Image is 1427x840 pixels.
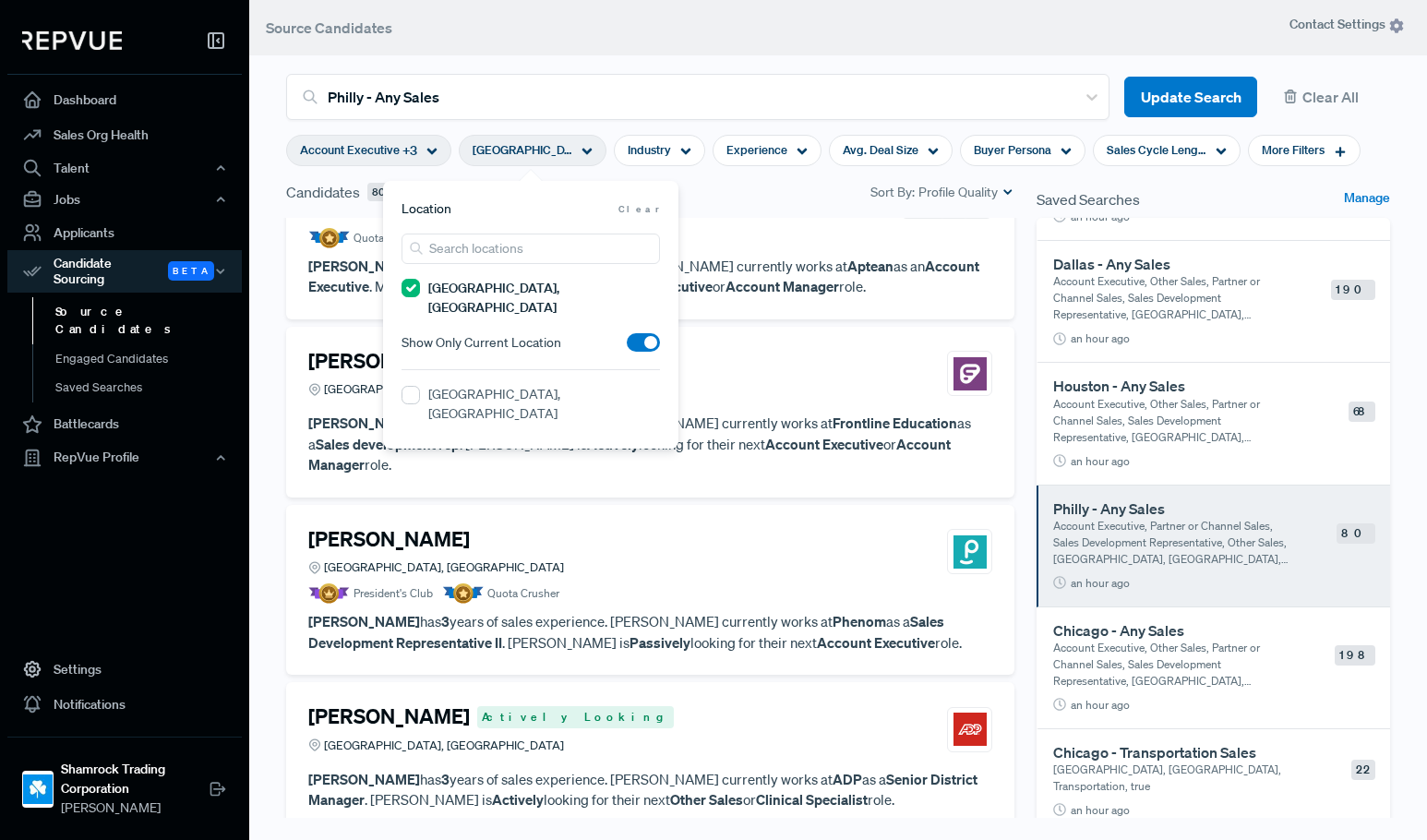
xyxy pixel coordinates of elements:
a: Applicants [7,215,242,250]
button: Talent [7,152,242,184]
span: Show Only Current Location [402,333,561,353]
button: Candidate Sourcing Beta [7,250,242,293]
span: Clear [618,202,660,216]
label: [GEOGRAPHIC_DATA], [GEOGRAPHIC_DATA] [428,385,660,424]
a: Dashboard [7,82,242,117]
input: Search locations [402,234,660,264]
a: Saved Searches [32,373,267,402]
div: Candidate Sourcing [7,250,242,293]
span: [PERSON_NAME] [61,798,209,818]
span: Contact Settings [1289,15,1405,34]
a: Notifications [7,687,242,722]
img: Shamrock Trading Corporation [23,774,53,804]
a: Shamrock Trading CorporationShamrock Trading Corporation[PERSON_NAME] [7,737,242,825]
strong: Shamrock Trading Corporation [61,760,209,798]
span: Beta [168,261,214,281]
button: Jobs [7,184,242,215]
span: Location [402,199,451,219]
a: Engaged Candidates [32,344,267,374]
label: [GEOGRAPHIC_DATA], [GEOGRAPHIC_DATA] [428,279,660,318]
img: RepVue [22,31,122,50]
a: Battlecards [7,407,242,442]
a: Source Candidates [32,297,267,344]
a: Settings [7,652,242,687]
button: RepVue Profile [7,442,242,474]
a: Sales Org Health [7,117,242,152]
span: Source Candidates [266,18,392,37]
